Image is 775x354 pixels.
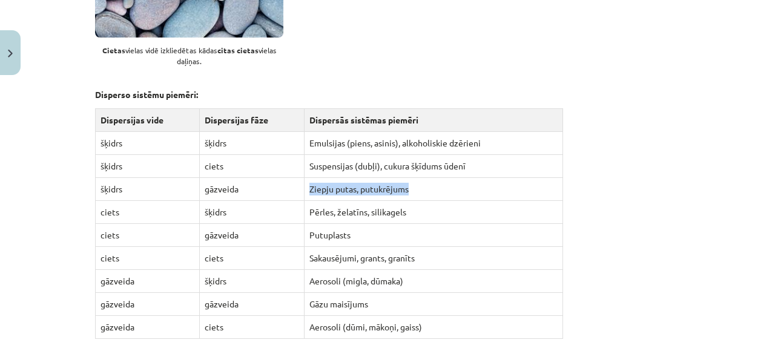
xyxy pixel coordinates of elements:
td: Aerosoli (migla, dūmaka) [305,270,562,293]
strong: Disperso sistēmu piemēri: [95,89,198,100]
td: ciets [96,224,200,247]
td: ciets [199,247,304,270]
td: Suspensijas (dubļi), cukura šķīdums ūdenī [305,155,562,178]
td: Ziepju putas, putukrējums [305,178,562,201]
td: šķidrs [96,155,200,178]
td: ciets [199,155,304,178]
td: šķidrs [96,132,200,155]
strong: citas cietas [217,45,259,55]
td: šķidrs [199,201,304,224]
td: gāzveida [96,270,200,293]
p: vielas vidē izkliedētas kādas vielas daļiņas. [95,45,283,67]
td: Gāzu maisījums [305,293,562,316]
td: šķidrs [199,270,304,293]
td: gāzveida [199,178,304,201]
td: gāzveida [199,224,304,247]
strong: Cietas [102,45,125,55]
td: gāzveida [96,316,200,339]
th: Dispersās sistēmas piemēri [305,109,562,132]
td: šķidrs [96,178,200,201]
td: ciets [96,201,200,224]
td: gāzveida [96,293,200,316]
td: šķidrs [199,132,304,155]
td: ciets [199,316,304,339]
th: Dispersijas fāze [199,109,304,132]
th: Dispersijas vide [96,109,200,132]
td: ciets [96,247,200,270]
td: Aerosoli (dūmi, mākoņi, gaiss) [305,316,562,339]
img: icon-close-lesson-0947bae3869378f0d4975bcd49f059093ad1ed9edebbc8119c70593378902aed.svg [8,50,13,57]
td: Pērles, želatīns, silikagels [305,201,562,224]
td: Emulsijas (piens, asinis), alkoholiskie dzērieni [305,132,562,155]
td: gāzveida [199,293,304,316]
td: Putuplasts [305,224,562,247]
td: Sakausējumi, grants, granīts [305,247,562,270]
